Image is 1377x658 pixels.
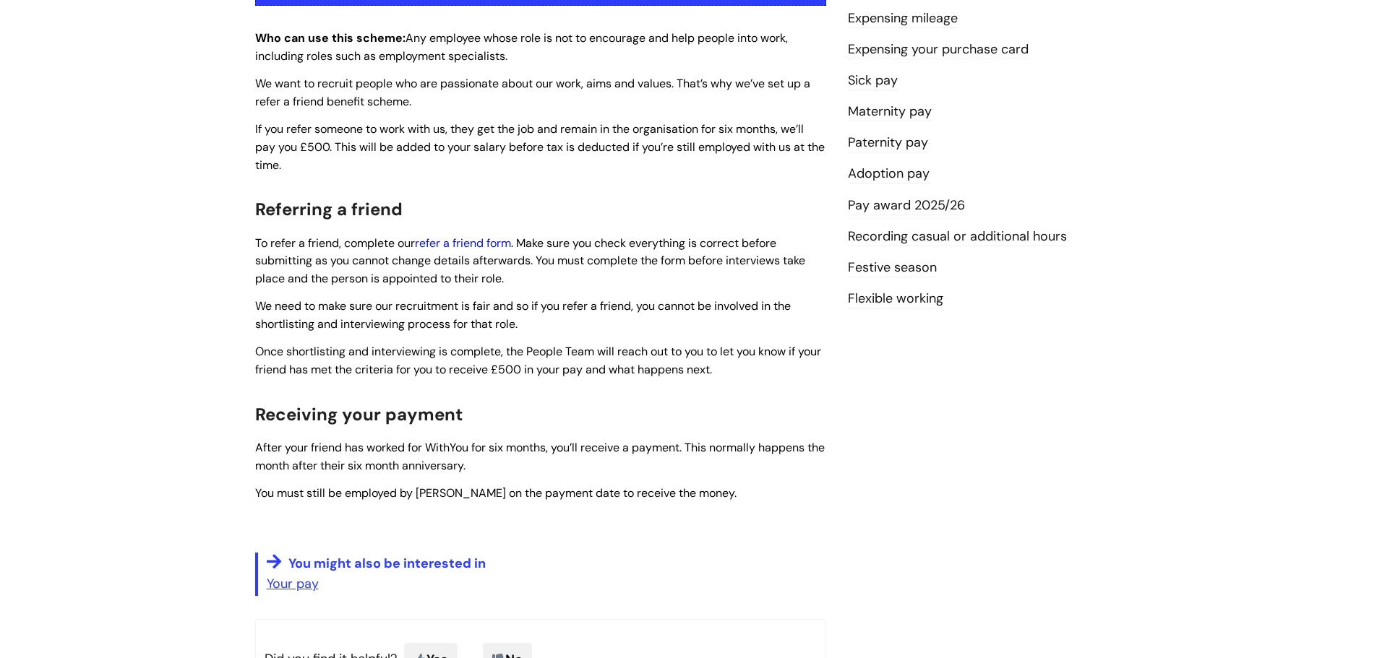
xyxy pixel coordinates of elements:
a: Paternity pay [848,134,928,152]
span: Receiving your payment [255,403,463,425]
a: Recording casual or additional hours [848,228,1067,246]
a: Festive season [848,259,937,277]
span: We want to recruit people who are passionate about our work, aims and values. That’s why we’ve se... [255,76,810,109]
span: Referring a friend [255,198,403,220]
a: refer a friend form [415,235,511,251]
a: Your pay [267,575,319,592]
span: We need to make sure our recruitment is fair and so if you refer a friend, you cannot be involved... [255,298,791,332]
span: You might also be interested in [288,555,486,572]
span: Once shortlisting and interviewing is complete, the People Team will reach out to you to let you ... [255,344,821,377]
a: Sick pay [848,72,898,90]
span: If you refer someone to work with us, they get the job and remain in the organisation for six mon... [255,121,825,173]
a: Flexible working [848,290,943,308]
a: Adoption pay [848,165,930,183]
span: To refer a friend, complete our . Make sure you check everything is correct before submitting as ... [255,235,805,287]
a: Maternity pay [848,103,932,121]
a: Expensing your purchase card [848,40,1029,59]
strong: Who can use this scheme: [255,30,406,46]
span: You must still be employed by [PERSON_NAME] on the payment date to receive the money. [255,485,737,501]
a: Expensing mileage [848,9,958,28]
span: After your friend has worked for WithYou for six months, you’ll receive a payment. This normally ... [255,440,825,473]
a: Pay award 2025/26 [848,196,965,215]
span: Any employee whose role is not to encourage and help people into work, including roles such as em... [255,30,788,64]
